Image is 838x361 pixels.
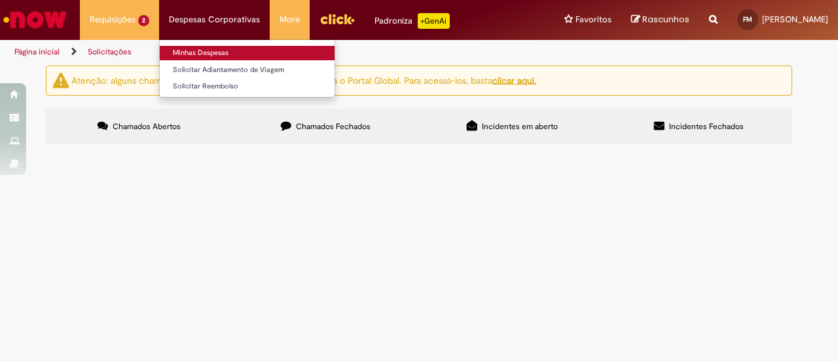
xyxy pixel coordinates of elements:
[492,74,536,86] a: clicar aqui.
[374,13,450,29] div: Padroniza
[1,7,69,33] img: ServiceNow
[631,14,689,26] a: Rascunhos
[10,40,549,64] ul: Trilhas de página
[296,121,371,132] span: Chamados Fechados
[14,47,60,57] a: Página inicial
[160,46,335,60] a: Minhas Despesas
[71,74,536,86] ng-bind-html: Atenção: alguns chamados relacionados a T.I foram migrados para o Portal Global. Para acessá-los,...
[762,14,828,25] span: [PERSON_NAME]
[138,15,149,26] span: 2
[482,121,558,132] span: Incidentes em aberto
[113,121,181,132] span: Chamados Abertos
[575,13,611,26] span: Favoritos
[743,15,752,24] span: FM
[160,79,335,94] a: Solicitar Reembolso
[669,121,744,132] span: Incidentes Fechados
[319,9,355,29] img: click_logo_yellow_360x200.png
[90,13,136,26] span: Requisições
[642,13,689,26] span: Rascunhos
[159,39,335,98] ul: Despesas Corporativas
[160,63,335,77] a: Solicitar Adiantamento de Viagem
[169,13,260,26] span: Despesas Corporativas
[88,47,132,57] a: Solicitações
[280,13,300,26] span: More
[418,13,450,29] p: +GenAi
